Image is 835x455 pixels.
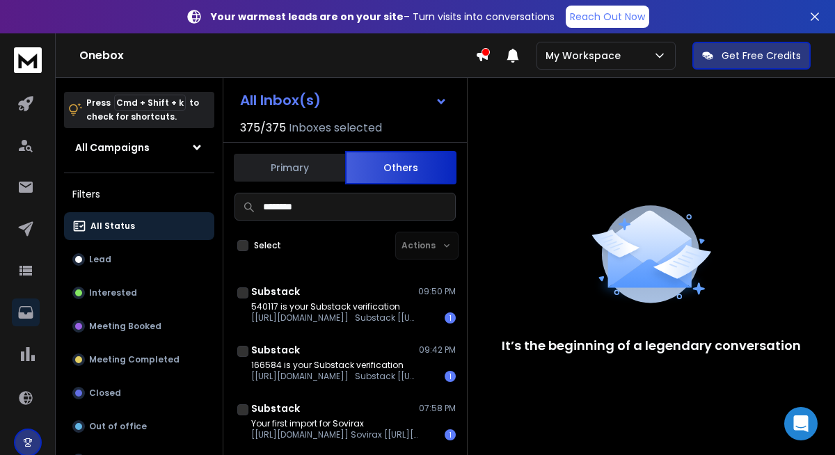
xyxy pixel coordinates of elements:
[546,49,626,63] p: My Workspace
[89,421,147,432] p: Out of office
[240,120,286,136] span: 375 / 375
[251,343,300,357] h1: Substack
[86,96,199,124] p: Press to check for shortcuts.
[251,285,300,298] h1: Substack
[64,134,214,161] button: All Campaigns
[64,279,214,307] button: Interested
[692,42,811,70] button: Get Free Credits
[251,401,300,415] h1: Substack
[64,312,214,340] button: Meeting Booked
[89,354,180,365] p: Meeting Completed
[289,120,382,136] h3: Inboxes selected
[229,86,459,114] button: All Inbox(s)
[251,371,418,382] p: [[URL][DOMAIN_NAME]] Substack [[URL][DOMAIN_NAME]!,w_80,h_80,c_fill,f_auto,q_auto:good,fl_progres...
[75,141,150,154] h1: All Campaigns
[419,403,456,414] p: 07:58 PM
[445,371,456,382] div: 1
[64,184,214,204] h3: Filters
[89,254,111,265] p: Lead
[502,336,801,356] p: It’s the beginning of a legendary conversation
[14,47,42,73] img: logo
[419,344,456,356] p: 09:42 PM
[251,429,418,440] p: [[URL][DOMAIN_NAME]] Sovirax [[URL][DOMAIN_NAME]!,w_80,h_80,c_fill,f_auto,q_auto:good,fl_progress...
[445,312,456,324] div: 1
[251,360,418,371] p: 166584 is your Substack verification
[89,321,161,332] p: Meeting Booked
[64,246,214,273] button: Lead
[566,6,649,28] a: Reach Out Now
[251,312,418,324] p: [[URL][DOMAIN_NAME]] Substack [[URL][DOMAIN_NAME]!,w_80,h_80,c_fill,f_auto,q_auto:good,fl_progres...
[722,49,801,63] p: Get Free Credits
[64,346,214,374] button: Meeting Completed
[64,212,214,240] button: All Status
[79,47,475,64] h1: Onebox
[345,151,456,184] button: Others
[90,221,135,232] p: All Status
[211,10,555,24] p: – Turn visits into conversations
[64,413,214,440] button: Out of office
[64,379,214,407] button: Closed
[445,429,456,440] div: 1
[234,152,345,183] button: Primary
[570,10,645,24] p: Reach Out Now
[211,10,404,24] strong: Your warmest leads are on your site
[251,418,418,429] p: Your first import for Sovirax
[251,301,418,312] p: 540117 is your Substack verification
[89,287,137,298] p: Interested
[89,388,121,399] p: Closed
[114,95,186,111] span: Cmd + Shift + k
[418,286,456,297] p: 09:50 PM
[784,407,818,440] div: Open Intercom Messenger
[240,93,321,107] h1: All Inbox(s)
[254,240,281,251] label: Select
